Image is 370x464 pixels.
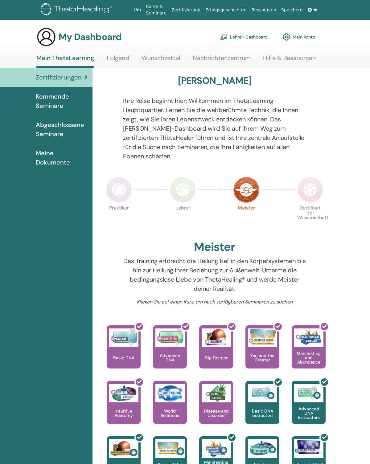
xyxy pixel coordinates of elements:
img: You and the Creator [248,328,277,345]
img: Manifesting and Abundance [294,328,323,347]
p: Advanced DNA Instructors [292,407,326,420]
p: Ihre Reise beginnt hier; Willkommen im ThetaLearning-Hauptquartier. Lernen Sie die weltberühmte T... [123,96,306,161]
p: You and the Creator [245,353,279,362]
a: Basic DNA Instructors Basic DNA Instructors [245,381,279,436]
a: Ressourcen [249,4,278,16]
img: Intuitive Child In Me Instructors [294,439,323,454]
p: Dig Deeper [202,356,230,360]
a: Erfolgsgeschichten [203,4,249,16]
img: Advanced DNA [155,328,185,347]
img: Certificate of Science [297,177,323,203]
a: World Relations World Relations [153,381,187,436]
img: Dig Deeper [202,328,231,347]
a: Advanced DNA Advanced DNA [153,325,187,381]
p: Lehrer [170,206,196,231]
img: Instructor [170,177,196,203]
a: Wunschzettel [142,54,180,66]
img: Disease and Disorder [202,384,231,402]
a: Zertifizierung [169,4,203,16]
img: You and the Creator Instructors [155,439,185,458]
a: Hilfe & Ressourcen [263,54,316,66]
a: Lehrer-Dashboard [220,30,268,44]
a: Nachrichtenzentrum [193,54,251,66]
p: Praktiker [106,206,132,231]
p: Advanced DNA [153,353,187,362]
img: cog.svg [283,32,290,42]
p: Basic DNA Instructors [245,409,279,417]
a: You and the Creator You and the Creator [245,325,279,381]
a: Dig Deeper Dig Deeper [199,325,233,381]
img: Dig Deeper Instructors [109,439,138,458]
a: Folgend [107,54,129,66]
span: Kommende Seminare [36,92,88,110]
img: World Relations [155,384,185,402]
a: Speichern [279,4,305,16]
p: Das Training erforscht die Heilung tief in den Körpersystemen bis hin zur Heilung Ihrer Beziehung... [123,256,306,293]
img: Intuitive Anatomy [109,384,138,402]
h3: [PERSON_NAME] [178,75,252,86]
span: Zertifizierungen [36,73,82,82]
a: Advanced DNA Instructors Advanced DNA Instructors [292,381,326,436]
p: Meister [233,206,259,231]
a: Basic DNA Basic DNA [107,325,141,381]
p: Disease and Disorder [199,409,233,417]
a: Mein Konto [283,30,315,44]
h3: My Dashboard [59,31,121,43]
span: Abgeschlossene Seminare [36,120,88,139]
img: Advanced DNA Instructors [294,384,323,402]
img: Intuitive Anatomy Instructors [248,439,277,458]
p: Manifesting and Abundance [292,351,326,364]
a: Um [131,4,144,16]
p: Zertifikat der Wissenschaft [297,206,323,231]
a: Disease and Disorder Disease and Disorder [199,381,233,436]
span: Meine Dokumente [36,149,88,167]
img: logo.png [41,3,114,17]
p: World Relations [153,409,187,417]
h2: Meister [194,240,235,254]
img: Basic DNA [109,328,138,347]
img: Basic DNA Instructors [248,384,277,402]
img: chalkboard-teacher.svg [220,34,228,40]
img: Master [233,177,259,203]
a: Manifesting and Abundance Manifesting and Abundance [292,325,326,381]
img: Practitioner [106,177,132,203]
p: Intuitive Anatomy [107,409,141,417]
a: Mein ThetaLearning [36,54,94,68]
a: Kurse & Seminare [144,1,169,19]
a: Intuitive Anatomy Intuitive Anatomy [107,381,141,436]
p: Klicken Sie auf einen Kurs, um nach verfügbaren Seminaren zu suchen [123,298,306,306]
img: Manifesting and Abundance Instructors [202,439,231,458]
img: generic-user-icon.jpg [36,27,56,47]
